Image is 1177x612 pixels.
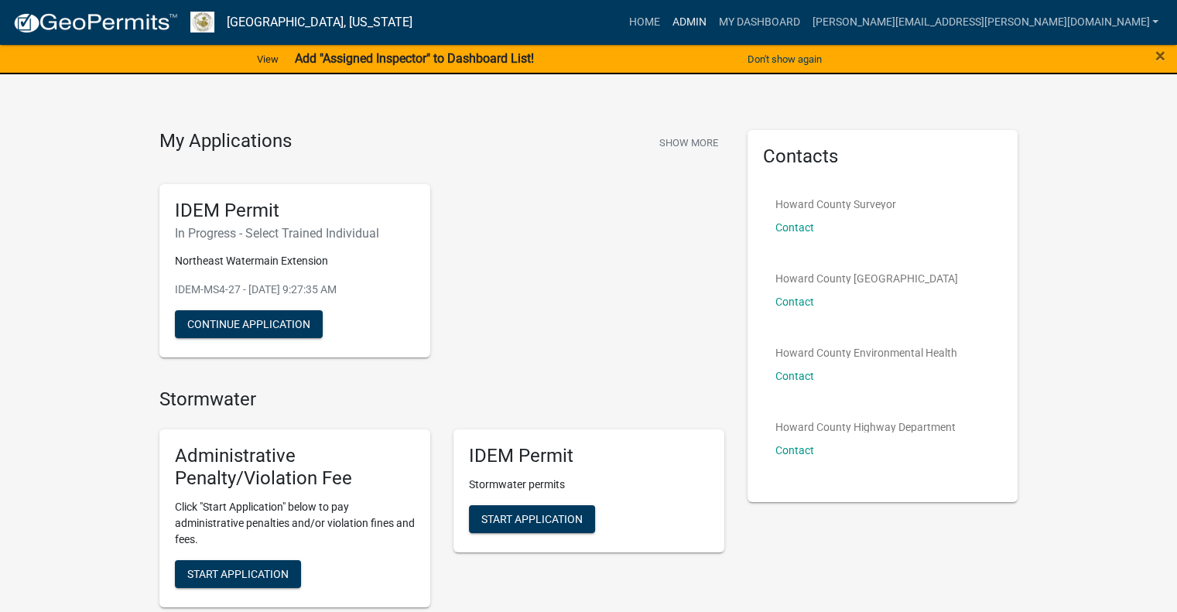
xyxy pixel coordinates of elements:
[159,388,724,411] h4: Stormwater
[227,9,412,36] a: [GEOGRAPHIC_DATA], [US_STATE]
[806,8,1165,37] a: [PERSON_NAME][EMAIL_ADDRESS][PERSON_NAME][DOMAIN_NAME]
[775,199,896,210] p: Howard County Surveyor
[775,273,958,284] p: Howard County [GEOGRAPHIC_DATA]
[175,560,301,588] button: Start Application
[190,12,214,32] img: Howard County, Indiana
[159,130,292,153] h4: My Applications
[469,477,709,493] p: Stormwater permits
[775,444,814,456] a: Contact
[187,567,289,580] span: Start Application
[469,505,595,533] button: Start Application
[741,46,828,72] button: Don't show again
[1155,46,1165,65] button: Close
[775,296,814,308] a: Contact
[175,253,415,269] p: Northeast Watermain Extension
[175,282,415,298] p: IDEM-MS4-27 - [DATE] 9:27:35 AM
[763,145,1003,168] h5: Contacts
[775,221,814,234] a: Contact
[175,310,323,338] button: Continue Application
[175,200,415,222] h5: IDEM Permit
[775,370,814,382] a: Contact
[175,499,415,548] p: Click "Start Application" below to pay administrative penalties and/or violation fines and fees.
[1155,45,1165,67] span: ×
[665,8,712,37] a: Admin
[775,347,957,358] p: Howard County Environmental Health
[653,130,724,156] button: Show More
[294,51,533,66] strong: Add "Assigned Inspector" to Dashboard List!
[775,422,956,433] p: Howard County Highway Department
[469,445,709,467] h5: IDEM Permit
[481,513,583,525] span: Start Application
[622,8,665,37] a: Home
[712,8,806,37] a: My Dashboard
[175,445,415,490] h5: Administrative Penalty/Violation Fee
[175,226,415,241] h6: In Progress - Select Trained Individual
[251,46,285,72] a: View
